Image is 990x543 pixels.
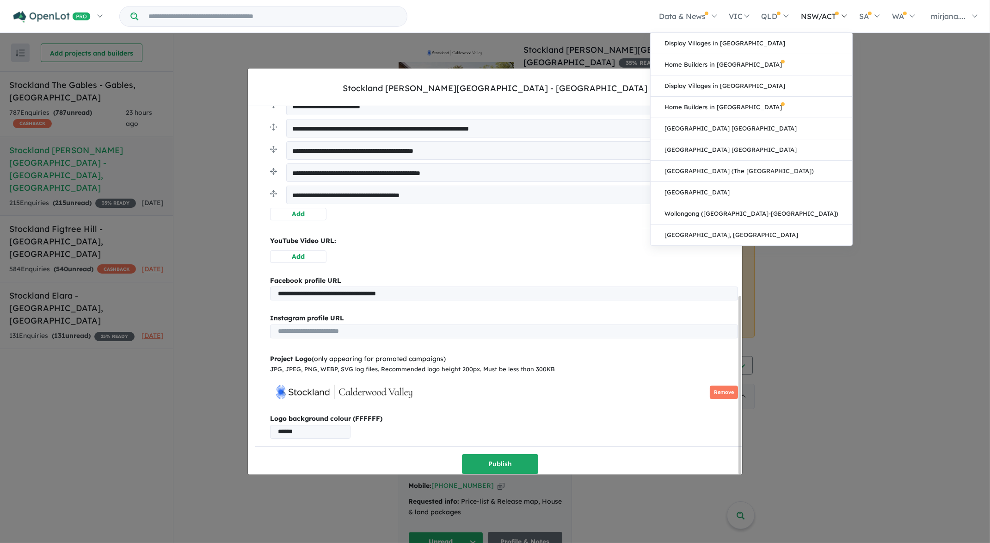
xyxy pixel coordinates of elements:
div: JPG, JPEG, PNG, WEBP, SVG log files. Recommended logo height 200px. Must be less than 300KB [270,364,738,374]
b: Facebook profile URL [270,276,341,285]
a: [GEOGRAPHIC_DATA], [GEOGRAPHIC_DATA] [651,225,852,245]
img: drag.svg [270,190,277,197]
b: Project Logo [270,355,312,363]
div: (only appearing for promoted campaigns) [270,354,738,365]
span: mirjana.... [931,12,965,21]
input: Try estate name, suburb, builder or developer [140,6,405,26]
button: Remove [710,386,738,399]
p: YouTube Video URL: [270,236,738,247]
a: [GEOGRAPHIC_DATA] (The [GEOGRAPHIC_DATA]) [651,161,852,182]
a: Display Villages in [GEOGRAPHIC_DATA] [651,75,852,97]
img: Openlot PRO Logo White [13,11,91,23]
a: [GEOGRAPHIC_DATA] [651,182,852,203]
img: drag.svg [270,168,277,175]
a: Home Builders in [GEOGRAPHIC_DATA] [651,54,852,75]
button: Add [270,208,326,220]
button: Publish [462,454,538,474]
img: drag.svg [270,124,277,131]
a: [GEOGRAPHIC_DATA] [GEOGRAPHIC_DATA] [651,118,852,139]
img: Stockland%20Calderwood%20Valley%20-%20Calderwood___1733709110.png [270,378,428,406]
b: Instagram profile URL [270,314,344,322]
a: Display Villages in [GEOGRAPHIC_DATA] [651,33,852,54]
img: drag.svg [270,146,277,153]
a: Home Builders in [GEOGRAPHIC_DATA] [651,97,852,118]
div: Stockland [PERSON_NAME][GEOGRAPHIC_DATA] - [GEOGRAPHIC_DATA] [343,82,647,94]
button: Add [270,250,326,263]
a: Wollongong ([GEOGRAPHIC_DATA]-[GEOGRAPHIC_DATA]) [651,203,852,225]
b: Logo background colour (FFFFFF) [270,413,738,424]
a: [GEOGRAPHIC_DATA] [GEOGRAPHIC_DATA] [651,139,852,161]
